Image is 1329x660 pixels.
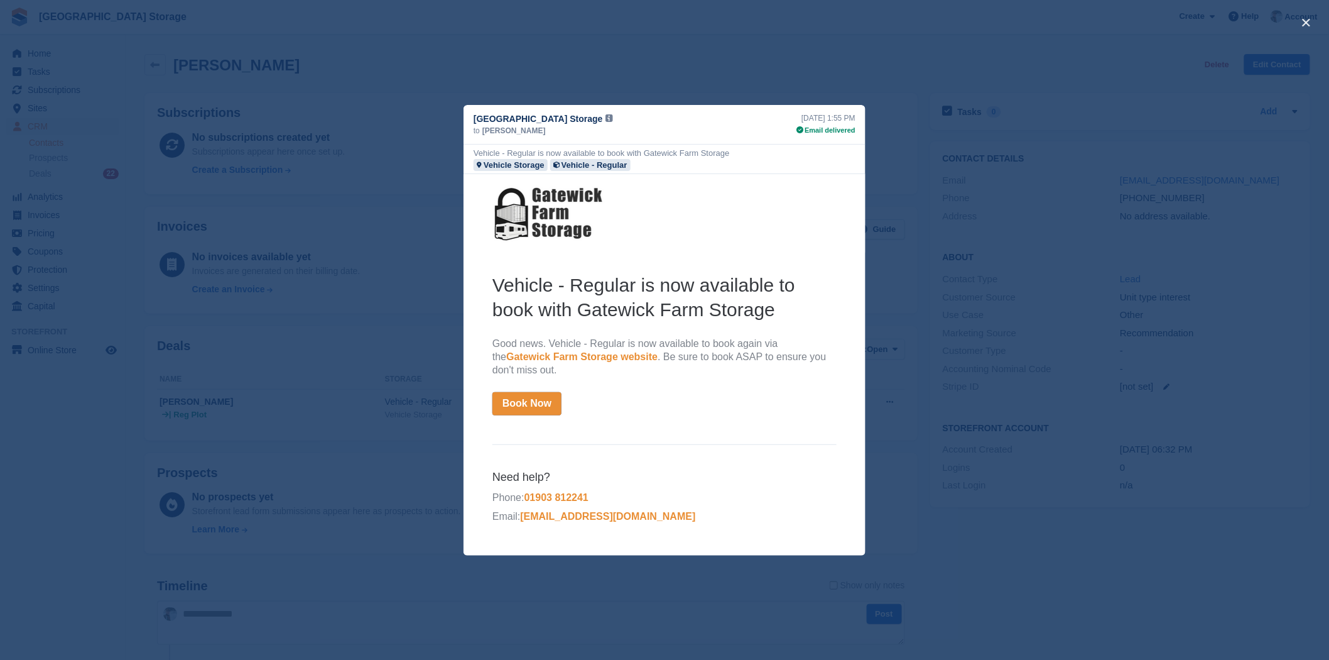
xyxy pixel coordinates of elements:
[482,125,546,136] span: [PERSON_NAME]
[61,318,125,329] a: 01903 812241
[550,159,631,171] a: Vehicle - Regular
[561,159,627,171] div: Vehicle - Regular
[29,163,373,202] p: Good news. Vehicle - Regular is now available to book again via the . Be sure to book ASAP to ens...
[29,99,373,148] h2: Vehicle - Regular is now available to book with Gatewick Farm Storage
[474,113,603,125] span: [GEOGRAPHIC_DATA] Storage
[29,296,373,311] h6: Need help?
[29,11,142,69] img: Gatewick Farm Storage Logo
[29,218,98,241] a: Book Now
[43,177,194,188] a: Gatewick Farm Storage website
[474,159,548,171] a: Vehicle Storage
[796,125,855,136] div: Email delivered
[29,317,373,331] p: Phone:
[474,125,480,136] span: to
[57,337,232,348] a: [EMAIL_ADDRESS][DOMAIN_NAME]
[474,147,730,159] div: Vehicle - Regular is now available to book with Gatewick Farm Storage
[484,159,545,171] div: Vehicle Storage
[1296,13,1316,33] button: close
[605,114,613,122] img: icon-info-grey-7440780725fd019a000dd9b08b2336e03edf1995a4989e88bcd33f0948082b44.svg
[29,336,373,349] p: Email:
[796,113,855,124] div: [DATE] 1:55 PM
